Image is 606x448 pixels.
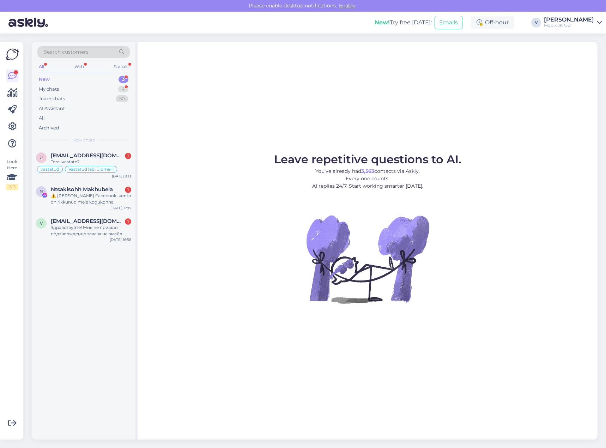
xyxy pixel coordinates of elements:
div: 1 [125,218,131,225]
div: New [39,76,50,83]
a: [PERSON_NAME]Mobix JK OÜ [544,17,602,28]
div: 50 [116,95,128,102]
div: [PERSON_NAME] [544,17,594,23]
div: Mobix JK OÜ [544,23,594,28]
span: N [40,189,43,194]
span: Vastatud läbi üldmeili [68,167,114,171]
div: My chats [39,86,59,93]
div: [DATE] 17:15 [110,205,131,211]
div: Try free [DATE]: [375,18,432,27]
p: You’ve already had contacts via Askly. Every one counts. AI replies 24/7. Start working smarter [... [274,168,461,190]
div: ⚠️ [PERSON_NAME] Facebooki konto on rikkunud meie kogukonna standardeid. Meie süsteem on saanud p... [51,193,131,205]
span: Search customers [44,48,89,56]
div: Off-hour [471,16,514,29]
b: 3,563 [361,168,374,174]
div: 4 [118,86,128,93]
div: 1 [125,153,131,159]
span: Enable [337,2,358,9]
span: uku.ojasalu@gmail.com [51,152,124,159]
div: All [37,62,46,71]
div: [DATE] 9:13 [112,174,131,179]
div: Socials [113,62,130,71]
div: Web [73,62,85,71]
button: Emails [435,16,462,29]
span: Ntsakisohh Makhubela [51,186,113,193]
div: 1 [125,187,131,193]
div: V [531,18,541,28]
div: Здравствуйте! Мне не пришло подтверждение заказа на эмайл номер теллимуса #244361 [51,224,131,237]
span: v [40,220,43,226]
span: varlamova.aali@gmail.com [51,218,124,224]
div: 2 / 3 [6,184,18,190]
div: AI Assistant [39,105,65,112]
img: No Chat active [304,195,431,322]
div: [DATE] 16:56 [110,237,131,242]
img: Askly Logo [6,48,19,61]
div: 3 [119,76,128,83]
span: New chats [72,137,95,143]
div: Tere, vastate? [51,159,131,165]
b: New! [375,19,390,26]
div: All [39,115,45,122]
div: Look Here [6,158,18,190]
span: vastatud [41,167,59,171]
span: Leave repetitive questions to AI. [274,152,461,166]
div: Team chats [39,95,65,102]
div: Archived [39,125,59,132]
span: u [40,155,43,160]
